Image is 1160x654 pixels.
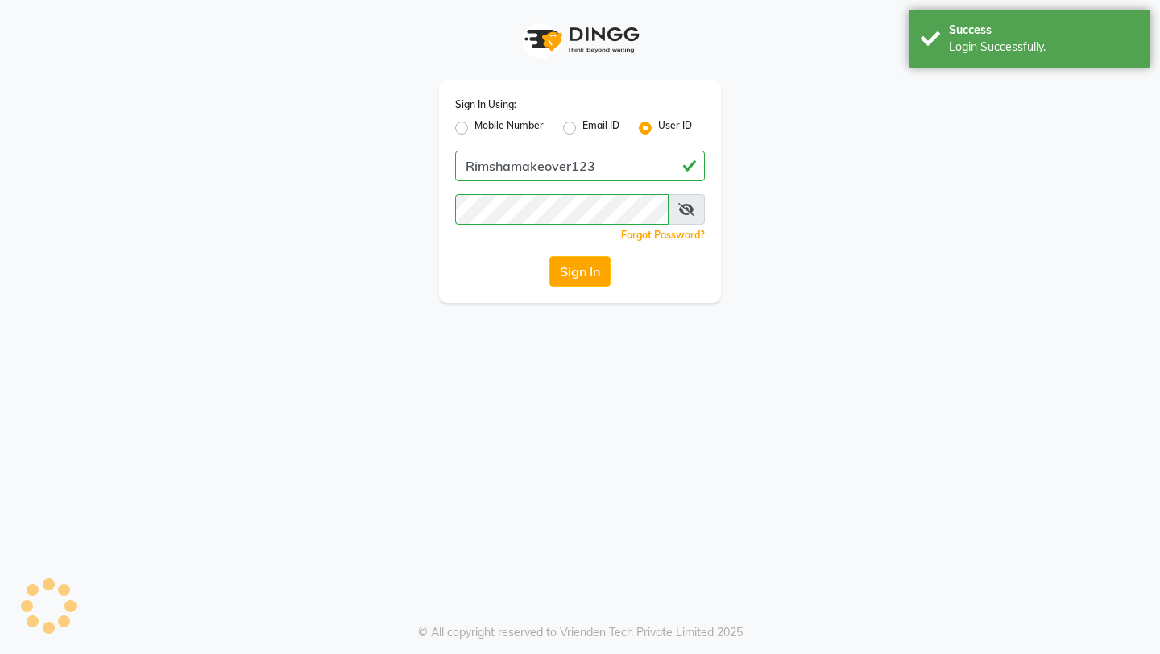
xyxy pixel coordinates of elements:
img: logo1.svg [516,16,644,64]
label: Mobile Number [474,118,544,138]
input: Username [455,194,669,225]
input: Username [455,151,705,181]
label: Sign In Using: [455,97,516,112]
div: Success [949,22,1138,39]
div: Login Successfully. [949,39,1138,56]
button: Sign In [549,256,611,287]
label: Email ID [582,118,619,138]
label: User ID [658,118,692,138]
a: Forgot Password? [621,229,705,241]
